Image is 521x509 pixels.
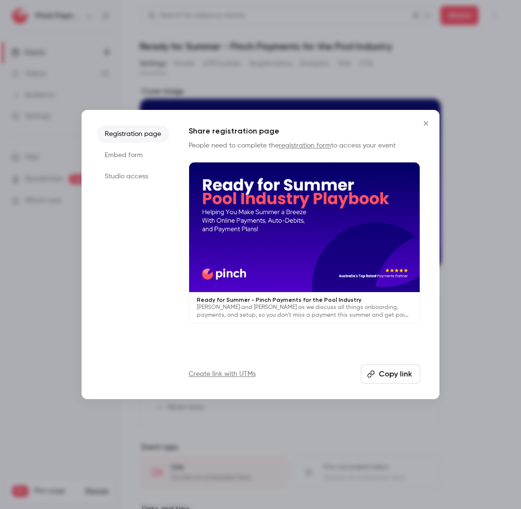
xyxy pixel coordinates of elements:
li: Registration page [97,125,169,143]
a: Create link with UTMs [189,369,256,379]
p: [PERSON_NAME] and [PERSON_NAME] as we discuss all things onboarding, payments, and setup, so you ... [197,304,412,319]
p: Ready for Summer - Pinch Payments for the Pool Industry [197,296,412,304]
button: Close [416,114,436,133]
li: Studio access [97,168,169,185]
a: registration form [279,142,331,149]
h1: Share registration page [189,125,420,137]
li: Embed form [97,147,169,164]
a: Ready for Summer - Pinch Payments for the Pool Industry[PERSON_NAME] and [PERSON_NAME] as we disc... [189,162,420,323]
p: People need to complete the to access your event [189,141,420,150]
button: Copy link [361,364,420,384]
